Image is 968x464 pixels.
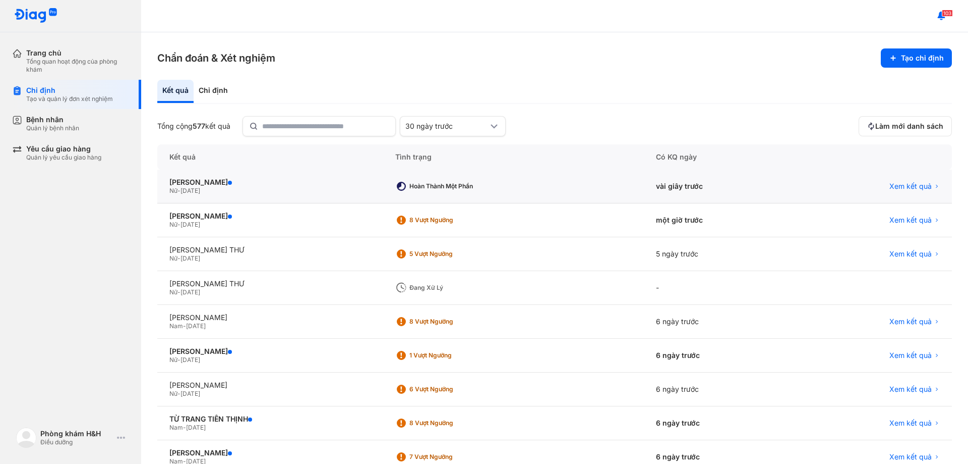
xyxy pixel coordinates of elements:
span: - [177,187,180,194]
div: 6 ngày trước [644,406,794,440]
span: [DATE] [180,288,200,296]
span: [DATE] [180,356,200,364]
span: [DATE] [186,424,206,431]
div: một giờ trước [644,203,794,237]
div: Trang chủ [26,48,129,58]
div: [PERSON_NAME] [169,381,371,390]
span: Xem kết quả [889,452,932,461]
span: Nữ [169,221,177,228]
div: Chỉ định [194,80,233,103]
h3: Chẩn đoán & Xét nghiệm [157,51,275,65]
div: [PERSON_NAME] [169,212,371,221]
div: Tổng quan hoạt động của phòng khám [26,58,129,74]
div: 8 Vượt ngưỡng [409,318,490,326]
div: vài giây trước [644,170,794,203]
span: Xem kết quả [889,182,932,191]
span: Nữ [169,390,177,397]
button: Tạo chỉ định [881,48,952,68]
span: [DATE] [180,187,200,194]
div: Yêu cầu giao hàng [26,144,101,153]
div: Phòng khám H&H [40,429,113,438]
span: [DATE] [180,254,200,262]
button: Làm mới danh sách [859,116,952,136]
div: [PERSON_NAME] THƯ [169,279,371,288]
span: - [183,322,186,330]
span: Làm mới danh sách [875,122,943,131]
div: Quản lý bệnh nhân [26,124,79,132]
span: [DATE] [180,390,200,397]
div: Bệnh nhân [26,115,79,124]
div: [PERSON_NAME] [169,313,371,322]
span: Nam [169,322,183,330]
span: Nữ [169,254,177,262]
div: Kết quả [157,144,383,170]
span: [DATE] [186,322,206,330]
div: 1 Vượt ngưỡng [409,351,490,359]
div: TỪ TRANG TIẾN THỊNH [169,415,371,424]
div: 7 Vượt ngưỡng [409,453,490,461]
span: - [177,288,180,296]
span: - [183,424,186,431]
div: Chỉ định [26,86,113,95]
div: Đang xử lý [409,284,490,292]
div: 6 ngày trước [644,339,794,373]
span: Nam [169,424,183,431]
img: logo [16,428,36,448]
span: Nữ [169,288,177,296]
div: Có KQ ngày [644,144,794,170]
div: Tạo và quản lý đơn xét nghiệm [26,95,113,103]
div: Quản lý yêu cầu giao hàng [26,153,101,162]
span: Xem kết quả [889,351,932,360]
span: 577 [193,122,205,130]
span: Xem kết quả [889,249,932,259]
span: [DATE] [180,221,200,228]
div: [PERSON_NAME] THƯ [169,245,371,254]
span: - [177,356,180,364]
span: - [177,390,180,397]
div: 6 Vượt ngưỡng [409,385,490,393]
span: Nữ [169,187,177,194]
span: Xem kết quả [889,385,932,394]
span: Xem kết quả [889,419,932,428]
span: Nữ [169,356,177,364]
div: 30 ngày trước [405,122,488,131]
div: 8 Vượt ngưỡng [409,419,490,427]
div: 5 ngày trước [644,237,794,271]
div: Kết quả [157,80,194,103]
div: [PERSON_NAME] [169,178,371,187]
span: - [177,221,180,228]
div: [PERSON_NAME] [169,347,371,356]
div: Tình trạng [383,144,643,170]
img: logo [14,8,57,24]
span: - [177,254,180,262]
div: 8 Vượt ngưỡng [409,216,490,224]
div: 6 ngày trước [644,305,794,339]
div: Tổng cộng kết quả [157,122,230,131]
div: 5 Vượt ngưỡng [409,250,490,258]
div: Điều dưỡng [40,438,113,446]
div: [PERSON_NAME] [169,448,371,457]
div: - [644,271,794,305]
div: 6 ngày trước [644,373,794,406]
div: Hoàn thành một phần [409,182,490,190]
span: Xem kết quả [889,317,932,326]
span: Xem kết quả [889,216,932,225]
span: 103 [942,10,953,17]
